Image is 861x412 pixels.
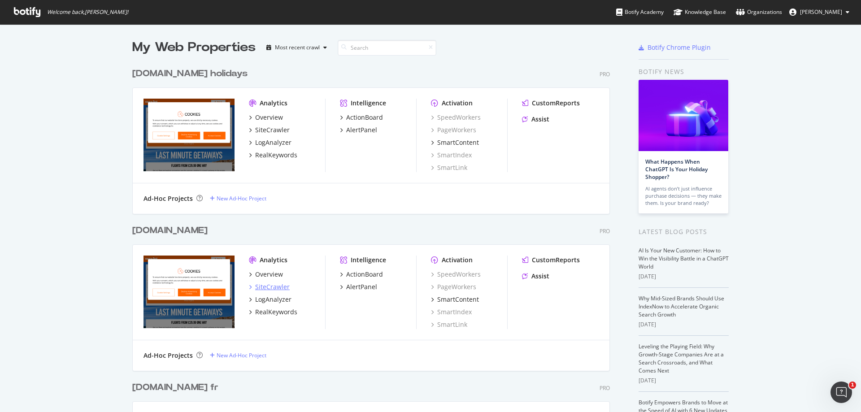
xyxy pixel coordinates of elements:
[600,384,610,392] div: Pro
[143,194,193,203] div: Ad-Hoc Projects
[255,270,283,279] div: Overview
[340,126,377,134] a: AlertPanel
[531,272,549,281] div: Assist
[639,295,724,318] a: Why Mid-Sized Brands Should Use IndexNow to Accelerate Organic Search Growth
[210,351,266,359] a: New Ad-Hoc Project
[255,151,297,160] div: RealKeywords
[255,126,290,134] div: SiteCrawler
[132,224,208,237] div: [DOMAIN_NAME]
[255,138,291,147] div: LogAnalyzer
[132,67,248,80] div: [DOMAIN_NAME] holidays
[849,382,856,389] span: 1
[532,256,580,265] div: CustomReports
[437,295,479,304] div: SmartContent
[249,295,291,304] a: LogAnalyzer
[47,9,128,16] span: Welcome back, [PERSON_NAME] !
[431,320,467,329] a: SmartLink
[249,138,291,147] a: LogAnalyzer
[442,99,473,108] div: Activation
[346,282,377,291] div: AlertPanel
[431,113,481,122] a: SpeedWorkers
[437,138,479,147] div: SmartContent
[340,113,383,122] a: ActionBoard
[249,270,283,279] a: Overview
[442,256,473,265] div: Activation
[338,40,436,56] input: Search
[736,8,782,17] div: Organizations
[800,8,842,16] span: Marcin Lewicki
[132,381,218,394] div: [DOMAIN_NAME] fr
[600,227,610,235] div: Pro
[260,256,287,265] div: Analytics
[431,308,472,317] a: SmartIndex
[249,113,283,122] a: Overview
[255,113,283,122] div: Overview
[645,158,708,181] a: What Happens When ChatGPT Is Your Holiday Shopper?
[431,282,476,291] a: PageWorkers
[249,308,297,317] a: RealKeywords
[351,99,386,108] div: Intelligence
[132,67,251,80] a: [DOMAIN_NAME] holidays
[648,43,711,52] div: Botify Chrome Plugin
[143,256,235,328] img: easyjet.com
[645,185,722,207] div: AI agents don’t just influence purchase decisions — they make them. Is your brand ready?
[275,45,320,50] div: Most recent crawl
[255,295,291,304] div: LogAnalyzer
[249,282,290,291] a: SiteCrawler
[639,273,729,281] div: [DATE]
[346,126,377,134] div: AlertPanel
[217,351,266,359] div: New Ad-Hoc Project
[340,270,383,279] a: ActionBoard
[431,163,467,172] a: SmartLink
[255,308,297,317] div: RealKeywords
[431,151,472,160] a: SmartIndex
[340,282,377,291] a: AlertPanel
[522,99,580,108] a: CustomReports
[639,321,729,329] div: [DATE]
[132,224,211,237] a: [DOMAIN_NAME]
[217,195,266,202] div: New Ad-Hoc Project
[431,270,481,279] a: SpeedWorkers
[639,227,729,237] div: Latest Blog Posts
[346,113,383,122] div: ActionBoard
[431,138,479,147] a: SmartContent
[132,381,222,394] a: [DOMAIN_NAME] fr
[600,70,610,78] div: Pro
[249,126,290,134] a: SiteCrawler
[522,256,580,265] a: CustomReports
[532,99,580,108] div: CustomReports
[132,39,256,56] div: My Web Properties
[351,256,386,265] div: Intelligence
[431,295,479,304] a: SmartContent
[143,99,235,171] img: easyjet.com/en/holidays
[249,151,297,160] a: RealKeywords
[674,8,726,17] div: Knowledge Base
[639,343,724,374] a: Leveling the Playing Field: Why Growth-Stage Companies Are at a Search Crossroads, and What Comes...
[522,115,549,124] a: Assist
[263,40,330,55] button: Most recent crawl
[522,272,549,281] a: Assist
[782,5,857,19] button: [PERSON_NAME]
[255,282,290,291] div: SiteCrawler
[639,43,711,52] a: Botify Chrome Plugin
[531,115,549,124] div: Assist
[639,80,728,151] img: What Happens When ChatGPT Is Your Holiday Shopper?
[431,126,476,134] a: PageWorkers
[639,67,729,77] div: Botify news
[831,382,852,403] iframe: Intercom live chat
[639,377,729,385] div: [DATE]
[616,8,664,17] div: Botify Academy
[639,247,729,270] a: AI Is Your New Customer: How to Win the Visibility Battle in a ChatGPT World
[143,351,193,360] div: Ad-Hoc Projects
[346,270,383,279] div: ActionBoard
[210,195,266,202] a: New Ad-Hoc Project
[260,99,287,108] div: Analytics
